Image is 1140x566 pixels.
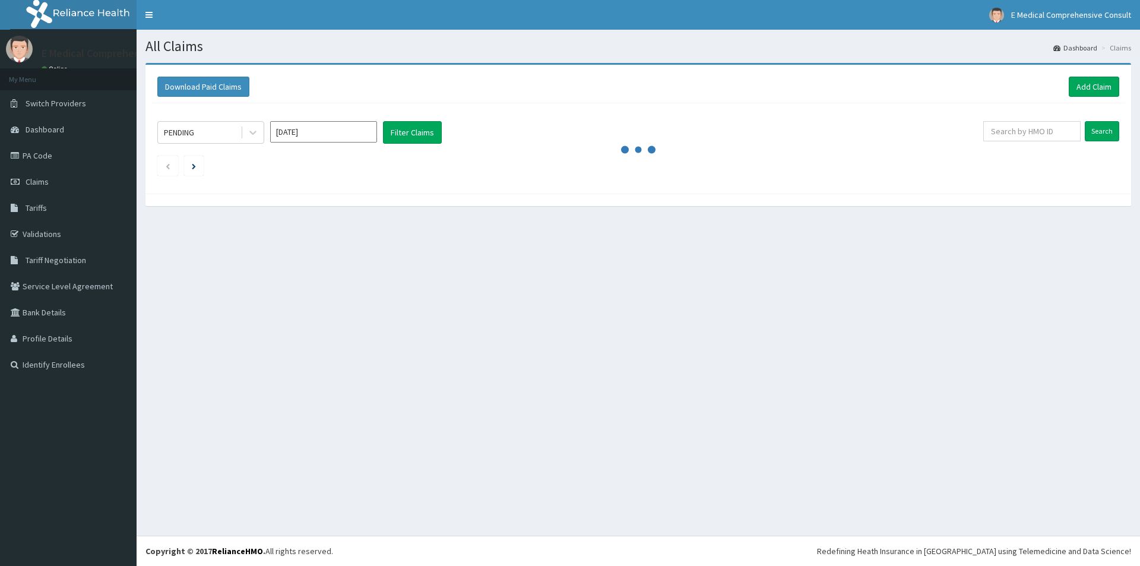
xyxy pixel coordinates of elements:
span: Dashboard [26,124,64,135]
a: RelianceHMO [212,546,263,556]
span: Tariffs [26,203,47,213]
strong: Copyright © 2017 . [145,546,265,556]
span: Claims [26,176,49,187]
a: Dashboard [1053,43,1097,53]
svg: audio-loading [620,132,656,167]
p: E Medical Comprehensive Consult [42,48,197,59]
a: Previous page [165,160,170,171]
footer: All rights reserved. [137,536,1140,566]
img: User Image [989,8,1004,23]
div: Redefining Heath Insurance in [GEOGRAPHIC_DATA] using Telemedicine and Data Science! [817,545,1131,557]
img: User Image [6,36,33,62]
a: Next page [192,160,196,171]
li: Claims [1098,43,1131,53]
input: Search [1085,121,1119,141]
button: Download Paid Claims [157,77,249,97]
button: Filter Claims [383,121,442,144]
a: Online [42,65,70,73]
input: Select Month and Year [270,121,377,143]
div: PENDING [164,127,194,138]
span: E Medical Comprehensive Consult [1011,10,1131,20]
h1: All Claims [145,39,1131,54]
a: Add Claim [1069,77,1119,97]
span: Switch Providers [26,98,86,109]
span: Tariff Negotiation [26,255,86,265]
input: Search by HMO ID [983,121,1081,141]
